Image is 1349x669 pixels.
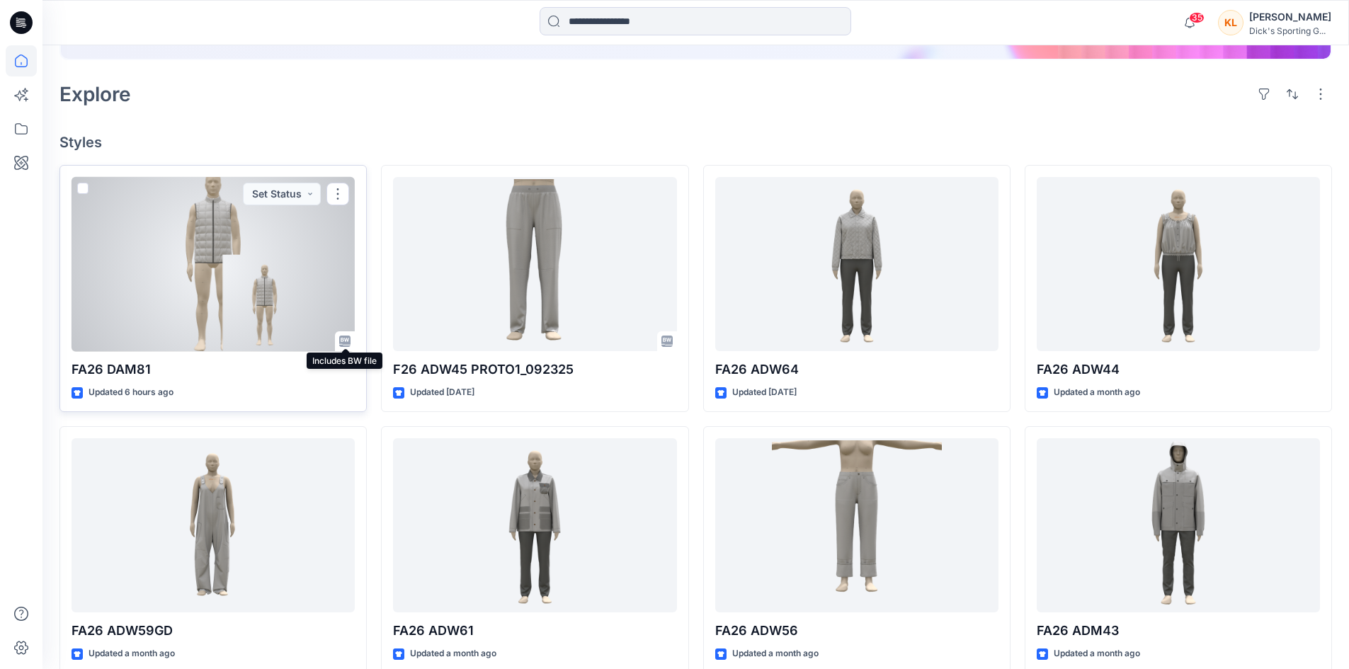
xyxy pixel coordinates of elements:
[1249,25,1331,36] div: Dick's Sporting G...
[1037,438,1320,613] a: FA26 ADM43
[89,646,175,661] p: Updated a month ago
[715,177,998,352] a: FA26 ADW64
[1037,621,1320,641] p: FA26 ADM43
[59,83,131,105] h2: Explore
[732,385,797,400] p: Updated [DATE]
[1249,8,1331,25] div: [PERSON_NAME]
[410,646,496,661] p: Updated a month ago
[72,438,355,613] a: FA26 ADW59GD
[1054,646,1140,661] p: Updated a month ago
[732,646,819,661] p: Updated a month ago
[393,621,676,641] p: FA26 ADW61
[59,134,1332,151] h4: Styles
[72,360,355,379] p: FA26 DAM81
[393,177,676,352] a: F26 ADW45 PROTO1_092325
[72,177,355,352] a: FA26 DAM81
[393,360,676,379] p: F26 ADW45 PROTO1_092325
[1037,360,1320,379] p: FA26 ADW44
[715,621,998,641] p: FA26 ADW56
[393,438,676,613] a: FA26 ADW61
[1218,10,1243,35] div: KL
[715,360,998,379] p: FA26 ADW64
[72,621,355,641] p: FA26 ADW59GD
[89,385,173,400] p: Updated 6 hours ago
[410,385,474,400] p: Updated [DATE]
[1037,177,1320,352] a: FA26 ADW44
[1054,385,1140,400] p: Updated a month ago
[1189,12,1205,23] span: 35
[715,438,998,613] a: FA26 ADW56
